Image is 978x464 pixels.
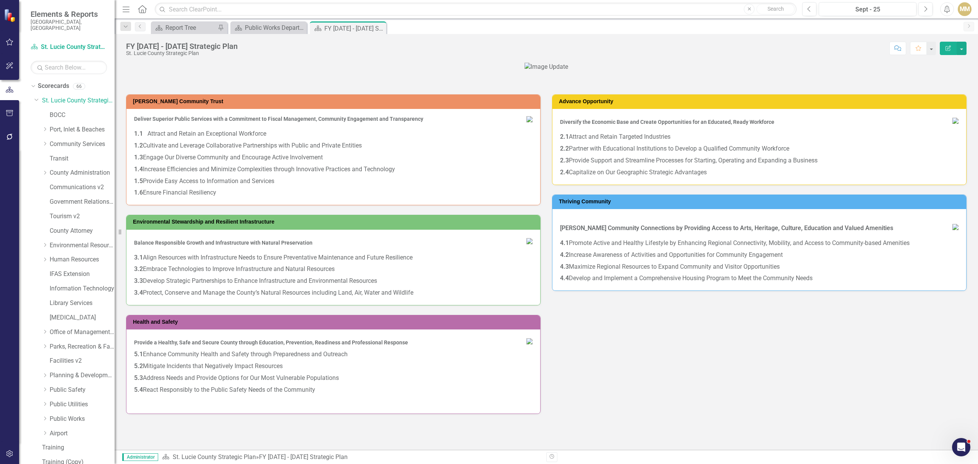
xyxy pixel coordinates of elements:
[134,384,533,396] p: React Responsibly to the Public Safety Needs of the Community
[560,251,569,258] strong: 4.2
[134,140,533,152] p: Cultivate and Leverage Collaborative Partnerships with Public and Private Entities
[50,270,115,279] a: IFAS Extension
[50,125,115,134] a: Port, Inlet & Beaches
[952,224,959,230] img: 7.Thrive.Comm%20small.png
[560,143,959,155] p: Partner with Educational Institutions to Develop a Qualified Community Workforce
[134,287,533,297] p: Protect, Conserve and Manage the County’s Natural Resources including Land, Air, Water and Wildlife
[133,219,536,225] h3: Environmental Stewardship and Resilient Infrastructure
[134,374,143,381] strong: 5.3
[526,116,533,122] img: 4.%20Foster.Comm.Trust%20small.png
[134,240,313,246] span: Balance Responsible Growth and Infrastructure with Natural Preservation
[165,23,216,32] div: Report Tree
[560,119,774,125] span: Diversify the Economic Base and Create Opportunities for an Educated, Ready Workforce
[560,274,569,282] strong: 4.4
[560,167,959,177] p: Capitalize on Our Geographic Strategic Advantages
[134,177,143,185] strong: 1.5
[560,145,569,152] strong: 2.2
[134,265,143,273] strong: 3.2
[559,199,962,204] h3: Thriving Community
[50,255,115,264] a: Human Resources
[134,263,533,275] p: Embrace Technologies to Improve Infrastructure and Natural Resources
[73,83,85,89] div: 66
[560,133,569,140] strong: 2.1
[134,362,143,370] strong: 5.2
[50,357,115,365] a: Facilities v2
[50,371,115,380] a: Planning & Development Services
[560,261,959,273] p: Maximize Regional Resources to Expand Community and Visitor Opportunities
[526,338,533,344] img: 8.Health.Safety%20small.png
[50,198,115,206] a: Government Relations v2
[134,252,533,264] p: Align Resources with Infrastructure Needs to Ensure Preventative Maintenance and Future Resilience
[133,99,536,104] h3: [PERSON_NAME] Community Trust
[50,227,115,235] a: County Attorney
[134,175,533,187] p: Provide Easy Access to Information and Services
[768,6,784,12] span: Search
[958,2,972,16] button: MM
[134,289,143,296] strong: 3.4
[560,131,959,143] p: Attract and Retain Targeted Industries
[50,400,115,409] a: Public Utilities
[31,10,107,19] span: Elements & Reports
[134,189,143,196] strong: 1.6
[50,429,115,438] a: Airport
[31,61,107,74] input: Search Below...
[133,319,536,325] h3: Health and Safety
[50,342,115,351] a: Parks, Recreation & Facilities Department
[50,415,115,423] a: Public Works
[50,299,115,308] a: Library Services
[50,183,115,192] a: Communications v2
[50,328,115,337] a: Office of Management & Budget
[50,140,115,149] a: Community Services
[560,169,569,176] strong: 2.4
[134,386,143,393] strong: 5.4
[560,224,893,232] strong: [PERSON_NAME] Community Connections by Providing Access to Arts, Heritage, Culture, Education and...
[155,3,797,16] input: Search ClearPoint...
[821,5,914,14] div: Sept - 25
[126,50,238,56] div: St. Lucie County Strategic Plan
[134,254,143,261] strong: 3.1
[560,239,569,247] strong: 4.1
[560,249,959,261] p: Increase Awareness of Activities and Opportunities for Community Engagement
[50,241,115,250] a: Environmental Resources
[147,130,266,137] span: Attract and Retain an Exceptional Workforce
[952,118,959,124] img: 5.Adv.Opportunity%20small%20v2.png
[259,453,348,461] div: FY [DATE] - [DATE] Strategic Plan
[50,386,115,394] a: Public Safety
[134,154,143,161] strong: 1.3
[50,169,115,177] a: County Administration
[560,237,959,249] p: Promote Active and Healthy Lifestyle by Enhancing Regional Connectivity, Mobility, and Access to ...
[50,111,115,120] a: BOCC
[560,263,569,270] strong: 4.3
[126,42,238,50] div: FY [DATE] - [DATE] Strategic Plan
[756,4,795,15] button: Search
[134,372,533,384] p: Address Needs and Provide Options for Our Most Vulnerable Populations
[134,275,533,287] p: Develop Strategic Partnerships to Enhance Infrastructure and Environmental Resources
[560,273,959,283] p: Develop and Implement a Comprehensive Housing Program to Meet the Community Needs
[42,443,115,452] a: Training
[134,142,143,149] strong: 1.2
[134,164,533,175] p: Increase Efficiencies and Minimize Complexities through Innovative Practices and Technology
[134,277,143,284] strong: 3.3
[560,155,959,167] p: Provide Support and Streamline Processes for Starting, Operating and Expanding a Business
[42,96,115,105] a: St. Lucie County Strategic Plan
[952,438,970,456] iframe: Intercom live chat
[162,453,541,462] div: »
[50,284,115,293] a: Information Technology
[559,99,962,104] h3: Advance Opportunity
[153,23,216,32] a: Report Tree
[134,152,533,164] p: Engage Our Diverse Community and Encourage Active Involvement
[819,2,916,16] button: Sept - 25
[122,453,158,461] span: Administrator
[3,8,17,22] img: ClearPoint Strategy
[560,157,569,164] strong: 2.3
[134,116,423,122] span: Deliver Superior Public Services with a Commitment to Fiscal Management, Community Engagement and...
[526,238,533,244] img: 6.Env.Steward%20small.png
[134,360,533,372] p: Mitigate Incidents that Negatively Impact Resources
[31,19,107,31] small: [GEOGRAPHIC_DATA], [GEOGRAPHIC_DATA]
[134,349,533,360] p: Enhance Community Health and Safety through Preparedness and Outreach
[134,350,143,358] strong: 5.1
[134,187,533,197] p: Ensure Financial Resiliency
[50,154,115,163] a: Transit
[324,24,384,33] div: FY [DATE] - [DATE] Strategic Plan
